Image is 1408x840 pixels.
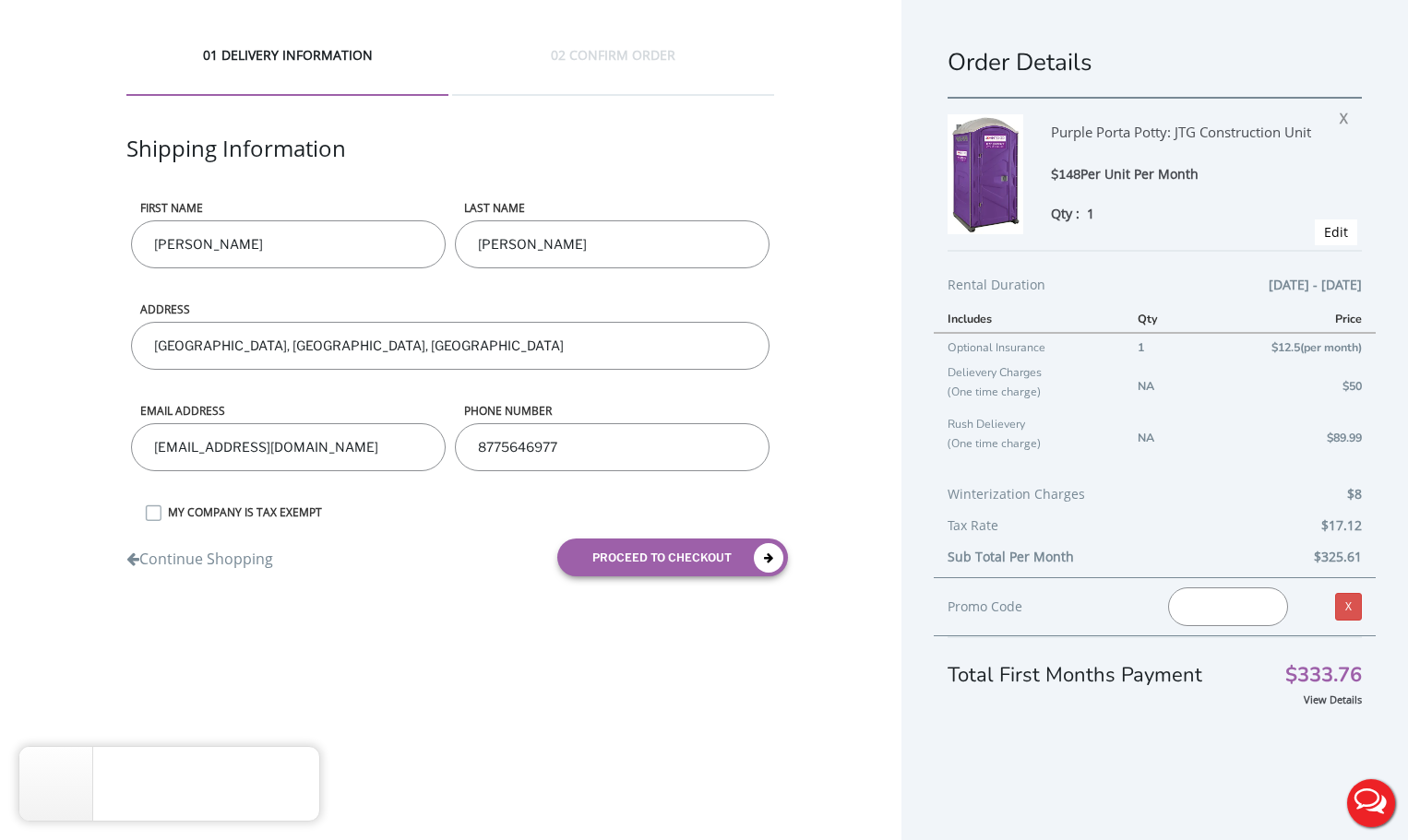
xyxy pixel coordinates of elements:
a: Edit [1324,223,1348,241]
td: Optional Insurance [934,333,1124,361]
td: NA [1124,412,1197,464]
label: MY COMPANY IS TAX EXEMPT [159,504,774,520]
td: Rush Delievery [934,412,1124,464]
p: (One time charge) [948,433,1110,453]
td: NA [1124,361,1197,412]
td: $12.5(per month) [1197,333,1376,361]
td: $89.99 [1197,412,1376,464]
button: Live Chat [1334,766,1408,840]
div: Purple Porta Potty: JTG Construction Unit [1051,114,1322,164]
span: $8 [1347,483,1362,505]
th: Qty [1124,305,1197,333]
td: 1 [1124,333,1197,361]
a: Continue Shopping [126,539,273,570]
div: Tax Rate [948,515,1362,546]
td: Delievery Charges [934,361,1124,412]
a: View Details [1304,692,1362,706]
b: Sub Total Per Month [948,548,1074,565]
div: Winterization Charges [948,483,1362,515]
div: Promo Code [948,596,1141,618]
span: Per Unit Per Month [1080,165,1199,183]
div: Shipping Information [126,133,774,200]
p: (One time charge) [948,382,1110,401]
th: Price [1197,305,1376,333]
div: $148 [1051,164,1322,185]
button: proceed to checkout [557,538,788,576]
b: $325.61 [1314,548,1362,565]
div: Rental Duration [948,274,1362,305]
h1: Order Details [948,46,1362,78]
div: Total First Months Payment [948,636,1362,690]
div: 02 CONFIRM ORDER [452,46,774,96]
span: $17.12 [1321,515,1362,537]
label: phone number [455,403,770,419]
label: First name [131,200,446,216]
td: $50 [1197,361,1376,412]
label: Email address [131,403,446,419]
th: Includes [934,305,1124,333]
div: Qty : [1051,204,1322,223]
span: $333.76 [1285,666,1362,685]
span: X [1340,103,1357,127]
label: LAST NAME [455,200,770,216]
span: 1 [1087,205,1094,222]
span: [DATE] - [DATE] [1269,274,1362,296]
div: 01 DELIVERY INFORMATION [126,46,448,96]
a: X [1335,593,1362,621]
